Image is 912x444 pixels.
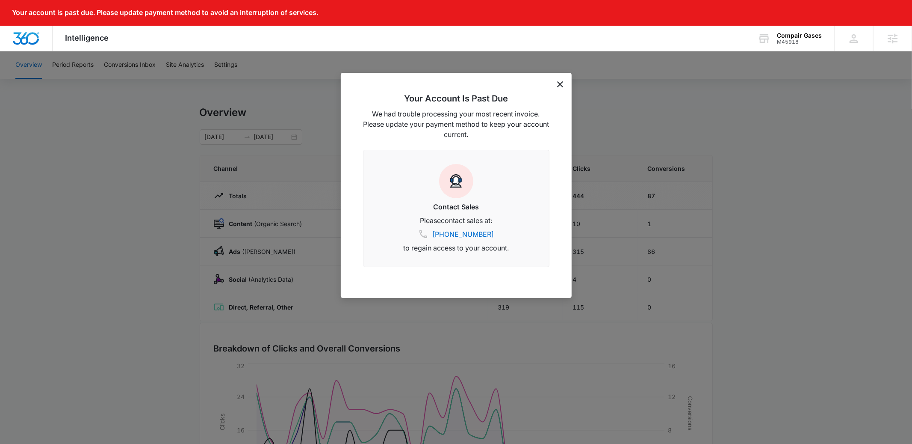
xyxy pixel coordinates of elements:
[433,229,494,239] a: [PHONE_NUMBER]
[777,32,822,39] div: account name
[777,39,822,45] div: account id
[53,26,122,51] div: Intelligence
[363,109,549,140] p: We had trouble processing your most recent invoice. Please update your payment method to keep you...
[65,33,109,42] span: Intelligence
[557,81,563,87] button: dismiss this dialog
[12,9,318,17] p: Your account is past due. Please update payment method to avoid an interruption of services.
[374,215,539,253] p: Please contact sales at: to regain access to your account.
[363,93,549,104] h2: Your Account Is Past Due
[374,202,539,212] h3: Contact Sales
